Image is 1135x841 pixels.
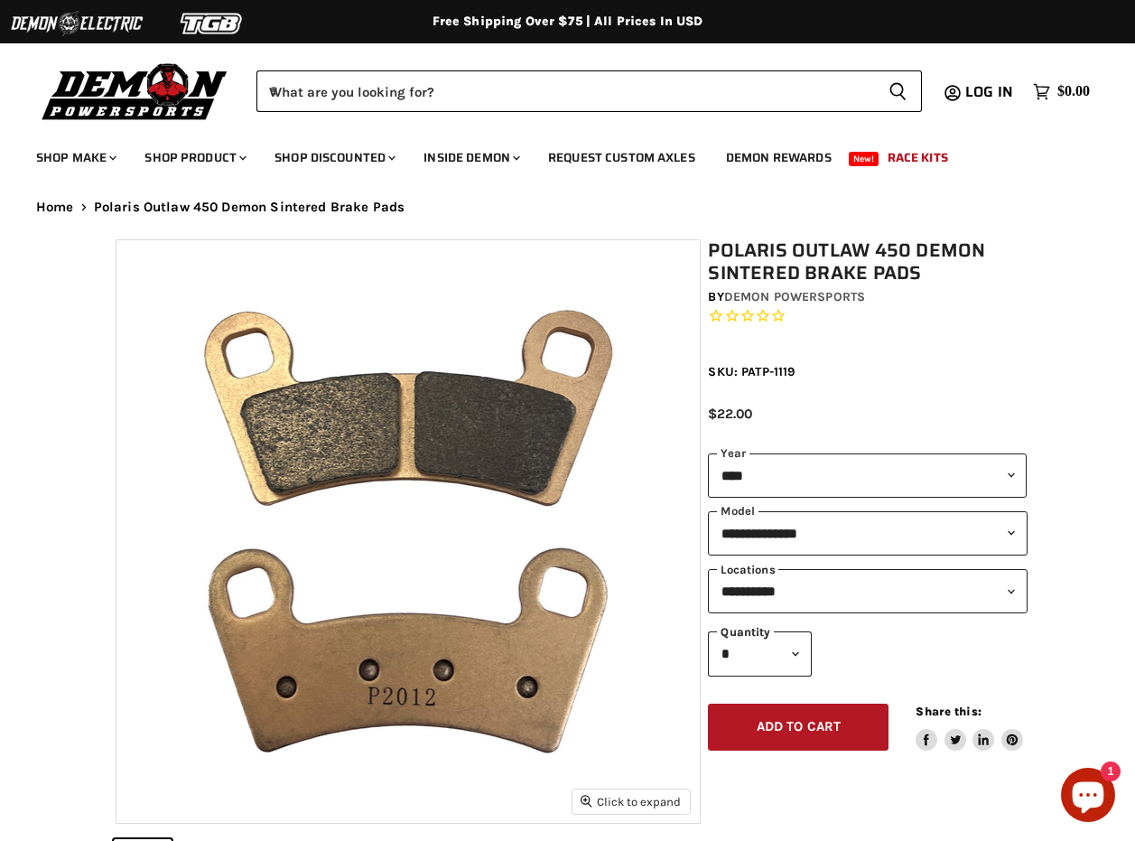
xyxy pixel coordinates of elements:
[708,704,888,752] button: Add to cart
[965,80,1013,103] span: Log in
[724,289,865,304] a: Demon Powersports
[874,139,962,176] a: Race Kits
[957,84,1024,100] a: Log in
[708,239,1027,285] h1: Polaris Outlaw 450 Demon Sintered Brake Pads
[535,139,709,176] a: Request Custom Axles
[708,511,1027,556] select: modal-name
[708,453,1027,498] select: year
[708,362,1027,381] div: SKU: PATP-1119
[708,569,1027,613] select: keys
[708,307,1027,326] span: Rated 0.0 out of 5 stars 0 reviews
[712,139,845,176] a: Demon Rewards
[572,790,690,814] button: Click to expand
[708,287,1027,307] div: by
[256,70,922,112] form: Product
[874,70,922,112] button: Search
[708,406,752,422] span: $22.00
[261,139,406,176] a: Shop Discounted
[916,704,1023,752] aside: Share this:
[849,152,879,166] span: New!
[36,59,234,123] img: Demon Powersports
[1056,768,1121,827] inbox-online-store-chat: Shopify online store chat
[1057,83,1090,100] span: $0.00
[256,70,874,112] input: When autocomplete results are available use up and down arrows to review and enter to select
[36,200,74,215] a: Home
[116,240,699,823] img: Polaris Outlaw 450 Demon Sintered Brake Pads
[144,6,280,41] img: TGB Logo 2
[9,6,144,41] img: Demon Electric Logo 2
[1024,79,1099,105] a: $0.00
[131,139,257,176] a: Shop Product
[757,718,842,734] span: Add to cart
[708,631,812,676] select: Quantity
[94,200,405,215] span: Polaris Outlaw 450 Demon Sintered Brake Pads
[23,139,127,176] a: Shop Make
[410,139,531,176] a: Inside Demon
[581,795,681,808] span: Click to expand
[916,705,981,718] span: Share this:
[23,132,1085,176] ul: Main menu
